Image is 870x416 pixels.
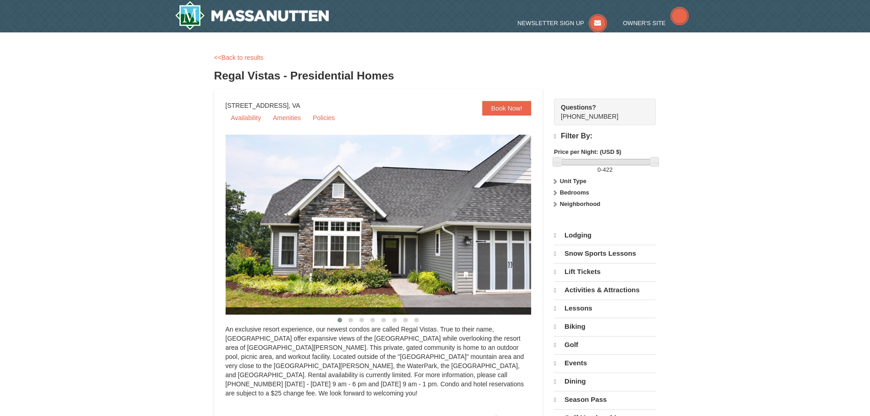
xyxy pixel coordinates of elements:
[554,148,621,155] strong: Price per Night: (USD $)
[175,1,329,30] img: Massanutten Resort Logo
[226,325,532,407] div: An exclusive resort experience, our newest condos are called Regal Vistas. True to their name, [G...
[482,101,532,116] a: Book Now!
[554,336,656,353] a: Golf
[561,104,596,111] strong: Questions?
[623,20,689,26] a: Owner's Site
[214,54,264,61] a: <<Back to results
[226,135,554,315] img: 19218991-1-902409a9.jpg
[554,263,656,280] a: Lift Tickets
[517,20,584,26] span: Newsletter Sign Up
[554,245,656,262] a: Snow Sports Lessons
[603,166,613,173] span: 422
[517,20,607,26] a: Newsletter Sign Up
[554,132,656,141] h4: Filter By:
[226,111,267,125] a: Availability
[554,165,656,174] label: -
[554,300,656,317] a: Lessons
[214,67,656,85] h3: Regal Vistas - Presidential Homes
[554,318,656,335] a: Biking
[307,111,340,125] a: Policies
[175,1,329,30] a: Massanutten Resort
[554,227,656,244] a: Lodging
[560,200,601,207] strong: Neighborhood
[554,373,656,390] a: Dining
[267,111,306,125] a: Amenities
[560,189,589,196] strong: Bedrooms
[561,103,639,120] span: [PHONE_NUMBER]
[554,391,656,408] a: Season Pass
[597,166,601,173] span: 0
[554,354,656,372] a: Events
[560,178,586,184] strong: Unit Type
[554,281,656,299] a: Activities & Attractions
[623,20,666,26] span: Owner's Site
